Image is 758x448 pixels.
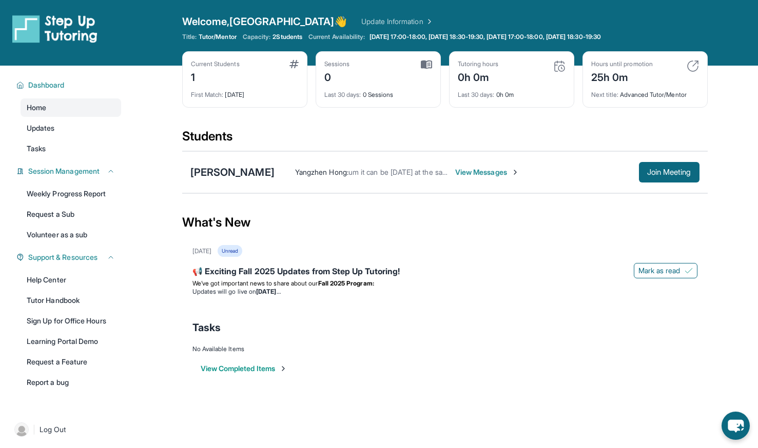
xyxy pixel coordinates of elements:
span: Updates [27,123,55,133]
div: 📢 Exciting Fall 2025 Updates from Step Up Tutoring! [192,265,697,279]
div: 0h 0m [458,85,566,99]
button: View Completed Items [201,363,287,374]
a: Home [21,98,121,117]
button: Dashboard [24,80,115,90]
img: Chevron-Right [511,168,519,176]
img: card [553,60,566,72]
span: Yangzhen Hong : [295,168,348,176]
a: [DATE] 17:00-18:00, [DATE] 18:30-19:30, [DATE] 17:00-18:00, [DATE] 18:30-19:30 [367,33,603,41]
span: Home [27,103,46,113]
button: Support & Resources [24,252,115,262]
img: card [421,60,432,69]
img: card [289,60,299,68]
a: Request a Sub [21,205,121,223]
button: Join Meeting [639,162,699,182]
div: Students [182,128,708,151]
span: um it can be [DATE] at the same time [348,168,469,176]
div: Hours until promotion [591,60,653,68]
a: Update Information [361,16,433,27]
span: Join Meeting [647,169,691,175]
a: Tasks [21,139,121,158]
span: Dashboard [28,80,65,90]
span: Capacity: [243,33,271,41]
div: [PERSON_NAME] [190,165,275,179]
span: Tutor/Mentor [199,33,237,41]
span: Session Management [28,166,100,176]
img: user-img [14,422,29,437]
span: First Match : [191,91,224,98]
div: 1 [191,68,240,85]
img: card [687,60,699,72]
strong: Fall 2025 Program: [318,279,374,287]
a: Tutor Handbook [21,291,121,310]
div: [DATE] [192,247,211,255]
button: Session Management [24,166,115,176]
img: Mark as read [685,267,693,275]
a: Help Center [21,271,121,289]
li: Updates will go live on [192,288,697,296]
span: Mark as read [638,266,681,276]
div: 0 Sessions [324,85,432,99]
strong: [DATE] [256,288,280,295]
button: Mark as read [634,263,697,278]
span: Tasks [192,320,221,335]
div: Sessions [324,60,350,68]
div: Current Students [191,60,240,68]
span: [DATE] 17:00-18:00, [DATE] 18:30-19:30, [DATE] 17:00-18:00, [DATE] 18:30-19:30 [370,33,601,41]
span: Welcome, [GEOGRAPHIC_DATA] 👋 [182,14,347,29]
span: 2 Students [273,33,302,41]
a: Sign Up for Office Hours [21,312,121,330]
span: Log Out [40,424,66,435]
a: Updates [21,119,121,137]
a: Request a Feature [21,353,121,371]
img: logo [12,14,98,43]
div: What's New [182,200,708,245]
img: Chevron Right [423,16,434,27]
span: | [33,423,35,436]
a: Learning Portal Demo [21,332,121,351]
div: 0h 0m [458,68,499,85]
span: We’ve got important news to share about our [192,279,318,287]
div: 0 [324,68,350,85]
button: chat-button [722,412,750,440]
a: |Log Out [10,418,121,441]
span: Last 30 days : [458,91,495,98]
a: Volunteer as a sub [21,226,121,244]
div: Unread [218,245,242,257]
div: 25h 0m [591,68,653,85]
span: Last 30 days : [324,91,361,98]
div: Advanced Tutor/Mentor [591,85,699,99]
span: View Messages [455,167,519,177]
div: [DATE] [191,85,299,99]
div: Tutoring hours [458,60,499,68]
span: Next title : [591,91,619,98]
div: No Available Items [192,345,697,353]
span: Current Availability: [308,33,365,41]
span: Tasks [27,144,46,154]
a: Report a bug [21,373,121,392]
a: Weekly Progress Report [21,185,121,203]
span: Title: [182,33,197,41]
span: Support & Resources [28,252,98,262]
